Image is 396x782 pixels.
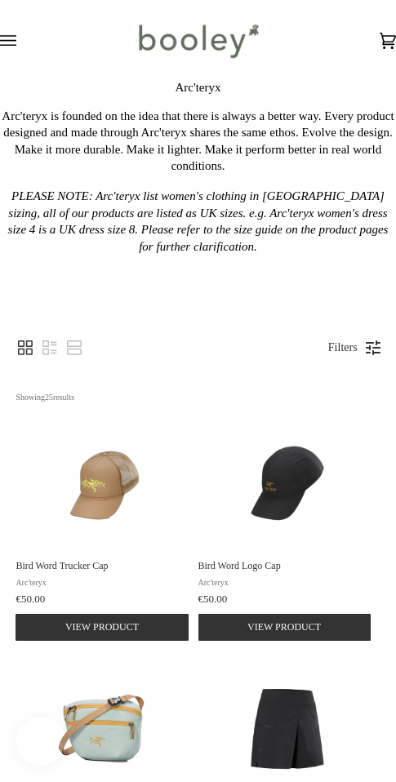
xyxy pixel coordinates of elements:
[198,576,372,589] span: Arc'teryx
[198,412,376,641] a: Bird Word Logo Cap
[198,593,228,606] span: €50.00
[198,614,371,641] button: View product
[198,559,372,572] span: Bird Word Logo Cap
[40,338,60,358] a: View list mode
[16,614,188,641] button: View product
[45,393,53,402] b: 25
[16,412,194,641] a: Bird Word Trucker Cap
[35,412,174,551] img: Arc'Teryx Bird Word Trucker Cap Canvas / Euphoria - Booley Galway
[65,338,84,358] a: View row mode
[16,717,65,766] iframe: Button to open loyalty program pop-up
[16,576,189,589] span: Arc'teryx
[320,334,366,362] a: Filters
[16,559,189,572] span: Bird Word Trucker Cap
[132,19,265,63] img: Booley
[218,412,357,551] img: Arc'Teryx Bird Word Logo Cap 24K Black - Booley Galway
[16,338,35,358] a: View grid mode
[8,189,389,253] em: PLEASE NOTE: Arc'teryx list women's clothing in [GEOGRAPHIC_DATA] sizing, all of our products are...
[16,593,45,606] span: €50.00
